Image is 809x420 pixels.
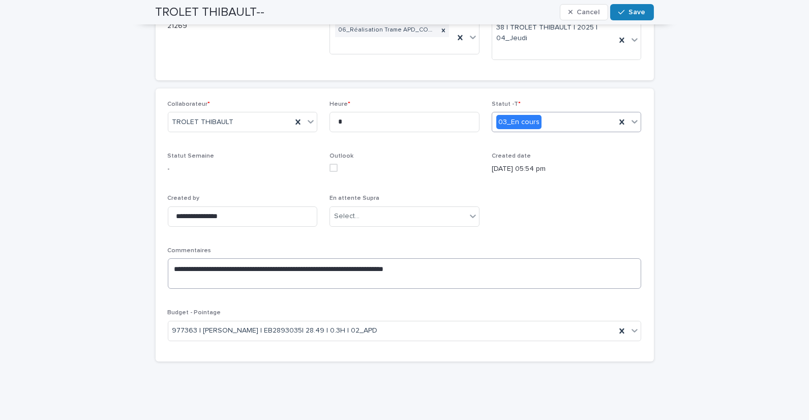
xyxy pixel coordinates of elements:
[329,195,379,201] span: En attente Supra
[156,5,265,20] h2: TROLET THIBAULT--
[492,153,531,159] span: Created date
[168,21,318,32] p: 21269
[329,153,353,159] span: Outlook
[492,101,521,107] span: Statut -T
[496,115,542,130] div: 03_En cours
[334,211,359,222] div: Select...
[168,248,212,254] span: Commentaires
[172,325,378,336] span: 977363 | [PERSON_NAME] | EB2893035| 28.49 | 0.3H | 02_APD
[168,310,221,316] span: Budget - Pointage
[168,164,318,174] p: -
[560,4,609,20] button: Cancel
[172,117,234,128] span: TROLET THIBAULT
[629,9,646,16] span: Save
[577,9,600,16] span: Cancel
[168,153,215,159] span: Statut Semaine
[329,101,350,107] span: Heure
[168,101,211,107] span: Collaborateur
[168,195,200,201] span: Created by
[492,164,642,174] p: [DATE] 05:54 pm
[496,22,612,44] span: 38 | TROLET THIBAULT | 2025 | 04_Jeudi
[335,23,438,37] div: 06_Réalisation Trame APD_COM-FR-04-2893035
[610,4,653,20] button: Save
